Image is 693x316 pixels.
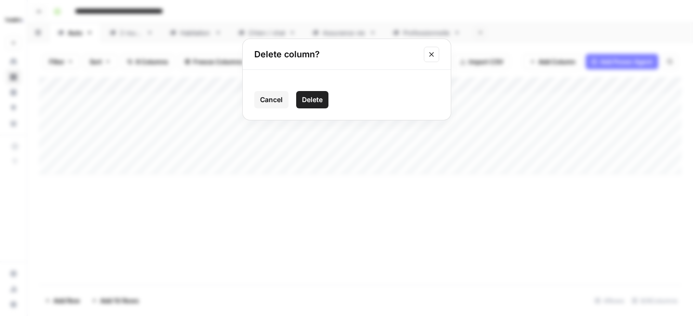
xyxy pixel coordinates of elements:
span: Delete [302,95,323,105]
button: Delete [296,91,328,108]
h2: Delete column? [254,48,418,61]
button: Close modal [424,47,439,62]
button: Cancel [254,91,288,108]
span: Cancel [260,95,283,105]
